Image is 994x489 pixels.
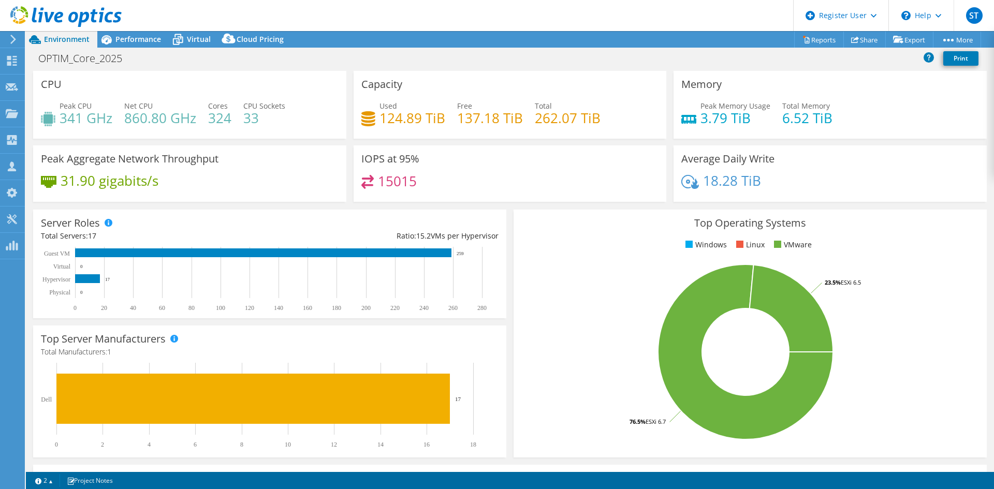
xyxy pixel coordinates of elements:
[237,34,284,44] span: Cloud Pricing
[535,112,601,124] h4: 262.07 TiB
[243,101,285,111] span: CPU Sockets
[28,474,60,487] a: 2
[216,304,225,312] text: 100
[187,34,211,44] span: Virtual
[270,230,499,242] div: Ratio: VMs per Hypervisor
[208,101,228,111] span: Cores
[825,278,841,286] tspan: 23.5%
[42,276,70,283] text: Hypervisor
[361,153,419,165] h3: IOPS at 95%
[41,79,62,90] h3: CPU
[44,250,70,257] text: Guest VM
[379,101,397,111] span: Used
[303,304,312,312] text: 160
[285,441,291,448] text: 10
[470,441,476,448] text: 18
[841,278,861,286] tspan: ESXi 6.5
[105,277,110,282] text: 17
[80,290,83,295] text: 0
[245,304,254,312] text: 120
[41,217,100,229] h3: Server Roles
[843,32,886,48] a: Share
[208,112,231,124] h4: 324
[41,230,270,242] div: Total Servers:
[457,101,472,111] span: Free
[41,346,499,358] h4: Total Manufacturers:
[115,34,161,44] span: Performance
[378,175,417,187] h4: 15015
[60,112,112,124] h4: 341 GHz
[61,175,158,186] h4: 31.90 gigabits/s
[124,101,153,111] span: Net CPU
[243,112,285,124] h4: 33
[966,7,983,24] span: ST
[107,347,111,357] span: 1
[700,112,770,124] h4: 3.79 TiB
[34,53,138,64] h1: OPTIM_Core_2025
[49,289,70,296] text: Physical
[80,264,83,269] text: 0
[448,304,458,312] text: 260
[885,32,933,48] a: Export
[457,112,523,124] h4: 137.18 TiB
[457,251,464,256] text: 259
[423,441,430,448] text: 16
[101,441,104,448] text: 2
[74,304,77,312] text: 0
[332,304,341,312] text: 180
[240,441,243,448] text: 8
[681,79,722,90] h3: Memory
[455,396,461,402] text: 17
[44,34,90,44] span: Environment
[130,304,136,312] text: 40
[681,153,774,165] h3: Average Daily Write
[148,441,151,448] text: 4
[630,418,646,425] tspan: 76.5%
[477,304,487,312] text: 280
[194,441,197,448] text: 6
[274,304,283,312] text: 140
[794,32,844,48] a: Reports
[41,153,218,165] h3: Peak Aggregate Network Throughput
[124,112,196,124] h4: 860.80 GHz
[700,101,770,111] span: Peak Memory Usage
[379,112,445,124] h4: 124.89 TiB
[683,239,727,250] li: Windows
[771,239,812,250] li: VMware
[901,11,911,20] svg: \n
[55,441,58,448] text: 0
[703,175,761,186] h4: 18.28 TiB
[188,304,195,312] text: 80
[60,101,92,111] span: Peak CPU
[419,304,429,312] text: 240
[41,333,166,345] h3: Top Server Manufacturers
[41,396,52,403] text: Dell
[521,217,979,229] h3: Top Operating Systems
[390,304,400,312] text: 220
[159,304,165,312] text: 60
[416,231,431,241] span: 15.2
[646,418,666,425] tspan: ESXi 6.7
[331,441,337,448] text: 12
[933,32,981,48] a: More
[361,79,402,90] h3: Capacity
[782,101,830,111] span: Total Memory
[943,51,978,66] a: Print
[53,263,71,270] text: Virtual
[782,112,832,124] h4: 6.52 TiB
[60,474,120,487] a: Project Notes
[377,441,384,448] text: 14
[88,231,96,241] span: 17
[101,304,107,312] text: 20
[535,101,552,111] span: Total
[361,304,371,312] text: 200
[734,239,765,250] li: Linux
